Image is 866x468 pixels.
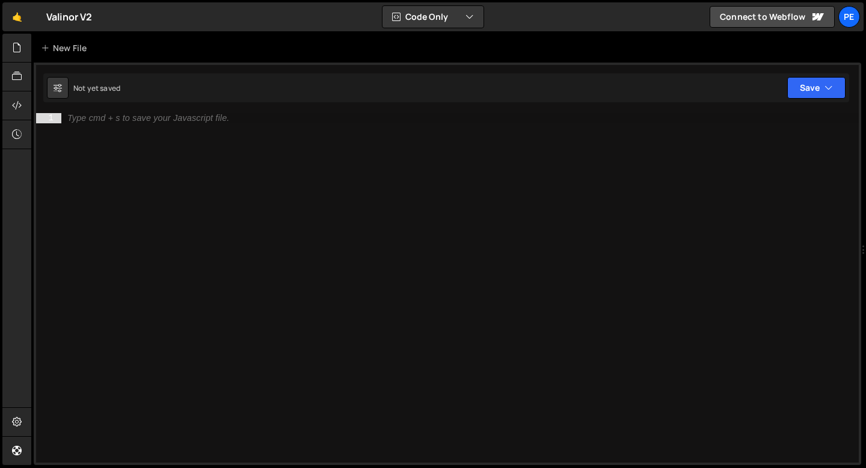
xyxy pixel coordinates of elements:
div: Not yet saved [73,83,120,93]
a: Connect to Webflow [710,6,835,28]
div: 1 [36,113,61,123]
a: 🤙 [2,2,32,31]
div: Valinor V2 [46,10,93,24]
a: Pe [838,6,860,28]
div: Type cmd + s to save your Javascript file. [67,114,229,123]
button: Save [787,77,846,99]
div: New File [41,42,91,54]
button: Code Only [382,6,484,28]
